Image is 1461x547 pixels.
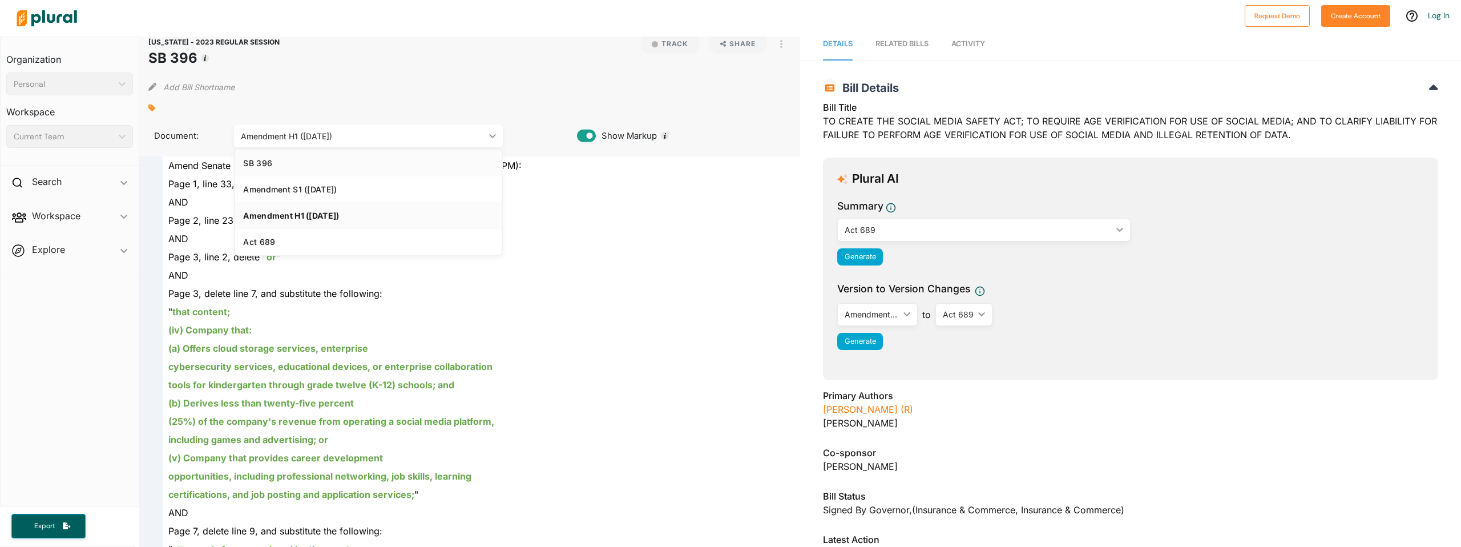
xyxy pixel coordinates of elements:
[235,202,501,228] a: Amendment H1 ([DATE])
[168,452,383,464] ins: (v) Company that provides career development
[823,533,1438,546] h3: Latest Action
[168,507,188,518] span: AND
[709,34,768,54] button: Share
[951,28,985,61] a: Activity
[200,53,210,63] div: Tooltip anchor
[243,184,493,194] div: Amendment S1 ([DATE])
[235,176,501,202] a: Amendment S1 ([DATE])
[148,38,280,46] span: [US_STATE] - 2023 REGULAR SESSION
[823,489,1438,503] h3: Bill Status
[168,251,280,263] span: Page 3, line 2, delete " "
[1428,10,1450,21] a: Log In
[168,233,188,244] span: AND
[1021,504,1121,516] span: Insurance & Commerce
[845,308,899,320] div: Amendment H1 ([DATE])
[837,281,970,296] span: Version to Version Changes
[943,308,974,320] div: Act 689
[837,199,883,214] h3: Summary
[163,78,235,96] button: Add Bill Shortname
[168,361,493,372] ins: cybersecurity services, educational devices, or enterprise collaboration
[168,215,497,226] span: Page 2, line 23, delete " " and substitute " "
[14,78,114,90] div: Personal
[168,196,188,208] span: AND
[823,460,1438,473] div: [PERSON_NAME]
[168,160,522,171] span: Amend Senate Bill No. 396 as engrossed S3/27/23 (version: [DATE] 3:26:30 PM):
[915,504,1021,516] span: Insurance & Commerce
[148,48,280,69] h1: SB 396
[241,130,484,142] div: Amendment H1 ([DATE])
[823,503,1438,517] div: Signed by Governor , ( )
[1321,9,1390,21] a: Create Account
[837,81,899,95] span: Bill Details
[168,489,414,500] ins: certifications, and job posting and application services;
[243,237,493,247] div: Act 689
[148,130,220,142] span: Document:
[6,43,133,68] h3: Organization
[845,252,876,261] span: Generate
[32,175,62,188] h2: Search
[823,100,1438,148] div: TO CREATE THE SOCIAL MEDIA SAFETY ACT; TO REQUIRE AGE VERIFICATION FOR USE OF SOCIAL MEDIA; AND T...
[823,389,1438,403] h3: Primary Authors
[823,39,853,48] span: Details
[168,416,494,427] ins: (25%) of the company's revenue from operating a social media platform,
[1245,5,1310,27] button: Request Demo
[235,150,501,176] a: SB 396
[235,228,501,255] a: Act 689
[168,470,471,482] ins: opportunities, including professional networking, job skills, learning
[168,489,418,500] span: "
[267,251,276,263] ins: or
[168,397,354,409] ins: (b) Derives less than twenty-five percent
[704,34,772,54] button: Share
[660,131,670,141] div: Tooltip anchor
[823,100,1438,114] h3: Bill Title
[168,525,382,537] span: Page 7, delete line 9, and substitute the following:
[26,521,63,531] span: Export
[243,158,493,168] div: SB 396
[168,288,382,299] span: Page 3, delete line 7, and substitute the following:
[168,270,188,281] span: AND
[6,95,133,120] h3: Workspace
[823,28,853,61] a: Details
[168,379,454,391] ins: tools for kindergarten through grade twelve (K-12) schools; and
[168,343,368,354] ins: (a) Offers cloud storage services, enterprise
[168,434,328,445] ins: including games and advertising; or
[1245,9,1310,21] a: Request Demo
[172,306,230,317] ins: that content;
[168,178,302,190] span: Page 1, line 33, delete " "
[852,172,899,186] h3: Plural AI
[837,333,883,350] button: Generate
[596,130,657,142] span: Show Markup
[1321,5,1390,27] button: Create Account
[951,39,985,48] span: Activity
[168,306,230,317] span: "
[823,446,1438,460] h3: Co-sponsor
[243,211,493,220] div: Amendment H1 ([DATE])
[837,248,883,266] button: Generate
[845,337,876,345] span: Generate
[823,404,913,415] a: [PERSON_NAME] (R)
[918,308,935,321] span: to
[11,514,86,538] button: Export
[640,34,700,54] button: Track
[148,99,155,116] div: Add tags
[823,416,1438,430] div: [PERSON_NAME]
[875,28,929,61] a: RELATED BILLS
[168,324,252,336] ins: (iv) Company that:
[14,131,114,143] div: Current Team
[845,224,1112,236] div: Act 689
[875,38,929,49] div: RELATED BILLS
